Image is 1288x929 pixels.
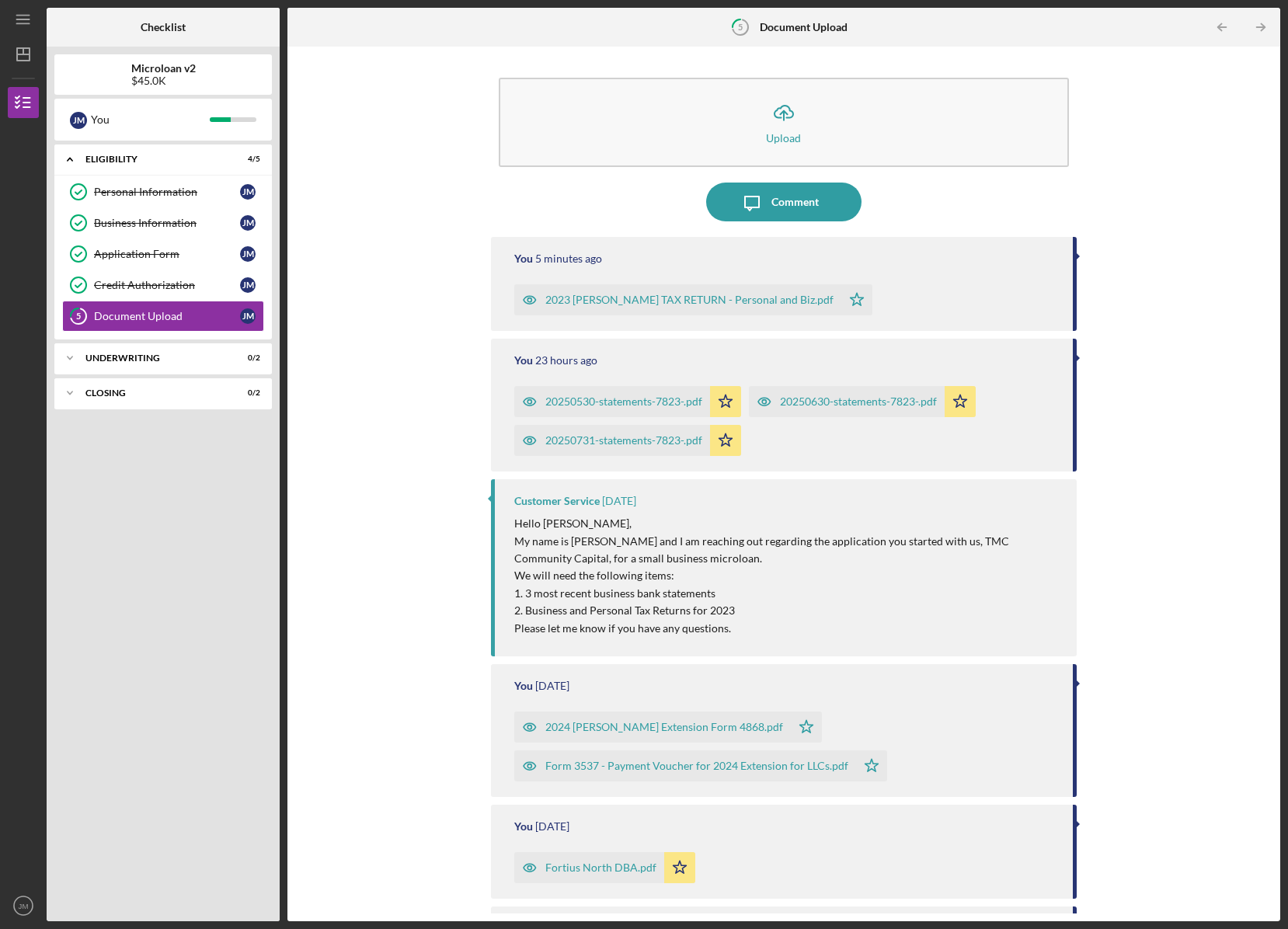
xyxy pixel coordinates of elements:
p: 1. 3 most recent business bank statements [514,585,1062,602]
div: Eligibility [85,155,221,164]
div: Credit Authorization [94,279,240,291]
b: Checklist [141,21,186,33]
a: Credit AuthorizationJM [62,270,264,301]
div: 0 / 2 [232,353,260,363]
div: You [514,680,533,692]
button: 2023 [PERSON_NAME] TAX RETURN - Personal and Biz.pdf [514,284,872,315]
div: Upload [766,132,801,144]
div: Comment [771,183,819,221]
tspan: 5 [76,311,81,322]
div: Closing [85,388,221,398]
div: 0 / 2 [232,388,260,398]
p: We will need the following items: [514,567,1062,584]
b: Document Upload [760,21,848,33]
div: 20250731-statements-7823-.pdf [545,434,702,447]
button: 20250731-statements-7823-.pdf [514,425,741,456]
div: Form 3537 - Payment Voucher for 2024 Extension for LLCs.pdf [545,760,848,772]
div: Underwriting [85,353,221,363]
button: JM [8,890,39,921]
p: 2. Business and Personal Tax Returns for 2023 [514,602,1062,619]
button: Fortius North DBA.pdf [514,852,695,883]
tspan: 5 [738,22,743,32]
div: J M [240,308,256,324]
time: 2025-09-05 20:00 [535,252,602,265]
div: 2023 [PERSON_NAME] TAX RETURN - Personal and Biz.pdf [545,294,834,306]
time: 2025-08-29 15:55 [535,820,569,833]
div: 2024 [PERSON_NAME] Extension Form 4868.pdf [545,721,783,733]
time: 2025-09-02 19:01 [602,495,636,507]
a: Business InformationJM [62,207,264,238]
div: 20250630-statements-7823-.pdf [780,395,937,408]
div: Customer Service [514,495,600,507]
time: 2025-08-29 16:01 [535,680,569,692]
p: My name is [PERSON_NAME] and I am reaching out regarding the application you started with us, TMC... [514,533,1062,568]
div: You [91,106,210,133]
button: Form 3537 - Payment Voucher for 2024 Extension for LLCs.pdf [514,750,887,781]
p: Please let me know if you have any questions. [514,620,1062,637]
text: JM [19,902,29,910]
a: 5Document UploadJM [62,301,264,332]
p: Hello [PERSON_NAME], [514,515,1062,532]
button: 20250530-statements-7823-.pdf [514,386,741,417]
div: 4 / 5 [232,155,260,164]
button: Upload [499,78,1070,167]
div: J M [240,184,256,200]
div: Personal Information [94,186,240,198]
div: J M [240,215,256,231]
button: 2024 [PERSON_NAME] Extension Form 4868.pdf [514,712,822,743]
time: 2025-09-04 20:35 [535,354,597,367]
div: J M [240,246,256,262]
div: Document Upload [94,310,240,322]
div: 20250530-statements-7823-.pdf [545,395,702,408]
div: J M [70,112,87,129]
div: Business Information [94,217,240,229]
div: Application Form [94,248,240,260]
b: Microloan v2 [131,62,196,75]
button: Comment [706,183,862,221]
button: 20250630-statements-7823-.pdf [749,386,976,417]
div: You [514,354,533,367]
div: You [514,252,533,265]
a: Application FormJM [62,238,264,270]
a: Personal InformationJM [62,176,264,207]
div: J M [240,277,256,293]
div: $45.0K [131,75,196,87]
div: You [514,820,533,833]
div: Fortius North DBA.pdf [545,861,656,874]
